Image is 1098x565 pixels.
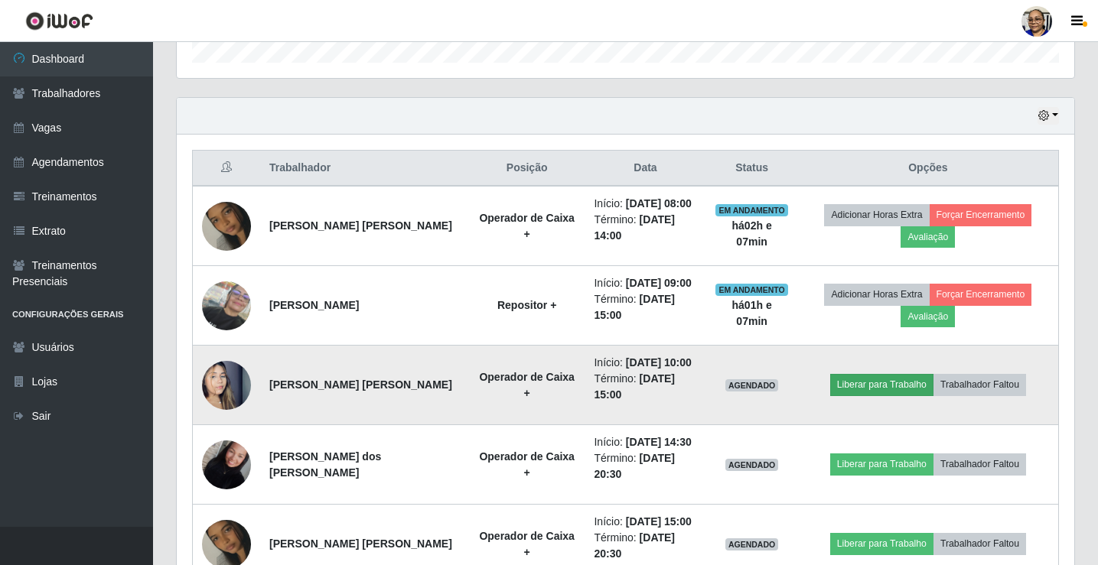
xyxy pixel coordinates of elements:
[594,434,696,450] li: Início:
[626,277,692,289] time: [DATE] 09:00
[479,530,575,558] strong: Operador de Caixa +
[269,378,452,391] strong: [PERSON_NAME] [PERSON_NAME]
[930,284,1032,305] button: Forçar Encerramento
[594,275,696,291] li: Início:
[626,197,692,209] time: [DATE] 08:00
[725,538,779,550] span: AGENDADO
[901,226,955,248] button: Avaliação
[715,284,788,296] span: EM ANDAMENTO
[830,533,933,554] button: Liberar para Trabalho
[725,459,779,471] span: AGENDADO
[725,379,779,391] span: AGENDADO
[594,450,696,482] li: Término:
[798,151,1059,187] th: Opções
[269,537,452,550] strong: [PERSON_NAME] [PERSON_NAME]
[479,212,575,240] strong: Operador de Caixa +
[202,281,251,330] img: 1720171489810.jpeg
[585,151,705,187] th: Data
[269,299,359,311] strong: [PERSON_NAME]
[479,371,575,399] strong: Operador de Caixa +
[594,196,696,212] li: Início:
[732,219,772,248] strong: há 02 h e 07 min
[260,151,469,187] th: Trabalhador
[269,219,452,232] strong: [PERSON_NAME] [PERSON_NAME]
[202,432,251,497] img: 1755980716482.jpeg
[626,436,692,448] time: [DATE] 14:30
[469,151,585,187] th: Posição
[594,355,696,371] li: Início:
[202,183,251,270] img: 1734698192432.jpeg
[732,299,772,327] strong: há 01 h e 07 min
[715,204,788,216] span: EM ANDAMENTO
[933,374,1026,395] button: Trabalhador Faltou
[626,515,692,528] time: [DATE] 15:00
[497,299,556,311] strong: Repositor +
[930,204,1032,226] button: Forçar Encerramento
[824,284,929,305] button: Adicionar Horas Extra
[594,530,696,562] li: Término:
[269,450,381,479] strong: [PERSON_NAME] dos [PERSON_NAME]
[901,306,955,327] button: Avaliação
[705,151,797,187] th: Status
[202,342,251,429] img: 1742004720131.jpeg
[25,11,93,31] img: CoreUI Logo
[830,453,933,475] button: Liberar para Trabalho
[594,371,696,403] li: Término:
[594,291,696,323] li: Término:
[479,450,575,479] strong: Operador de Caixa +
[824,204,929,226] button: Adicionar Horas Extra
[626,356,692,369] time: [DATE] 10:00
[933,453,1026,475] button: Trabalhador Faltou
[933,533,1026,554] button: Trabalhador Faltou
[594,212,696,244] li: Término:
[830,374,933,395] button: Liberar para Trabalho
[594,514,696,530] li: Início:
